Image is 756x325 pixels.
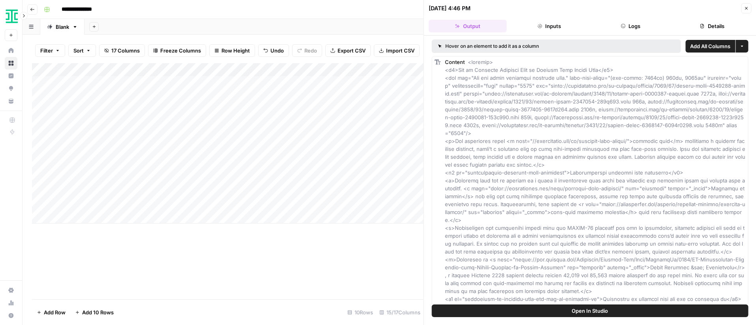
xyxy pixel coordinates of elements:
a: Blank [40,19,84,35]
span: Redo [304,47,317,54]
button: 17 Columns [99,44,145,57]
span: Open In Studio [572,307,608,315]
span: Add Row [44,308,66,316]
button: Logs [591,20,670,32]
button: Freeze Columns [148,44,206,57]
button: Undo [258,44,289,57]
button: Open In Studio [432,304,748,317]
a: Usage [5,297,17,309]
span: Add All Columns [690,42,730,50]
a: Opportunities [5,82,17,95]
button: Help + Support [5,309,17,322]
span: Import CSV [386,47,415,54]
span: Undo [270,47,284,54]
span: Freeze Columns [160,47,201,54]
button: Details [673,20,751,32]
button: Workspace: Ironclad [5,6,17,26]
button: Inputs [510,20,588,32]
button: Output [429,20,507,32]
span: Filter [40,47,53,54]
button: Redo [292,44,322,57]
button: Add Row [32,306,70,319]
button: Export CSV [325,44,371,57]
span: Export CSV [338,47,366,54]
div: Blank [56,23,69,31]
div: Hover on an element to add it as a column [438,43,607,50]
a: Your Data [5,95,17,107]
div: 10 Rows [344,306,376,319]
a: Browse [5,57,17,70]
div: 15/17 Columns [376,306,424,319]
span: Content [445,59,465,65]
span: Add 10 Rows [82,308,114,316]
button: Filter [35,44,65,57]
span: Row Height [221,47,250,54]
a: Insights [5,70,17,82]
a: Home [5,44,17,57]
button: Add 10 Rows [70,306,118,319]
span: 17 Columns [111,47,140,54]
button: Import CSV [374,44,420,57]
button: Sort [68,44,96,57]
button: Row Height [209,44,255,57]
img: Ironclad Logo [5,9,19,23]
span: Sort [73,47,84,54]
button: Add All Columns [685,40,735,53]
a: Settings [5,284,17,297]
div: [DATE] 4:46 PM [429,4,471,12]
